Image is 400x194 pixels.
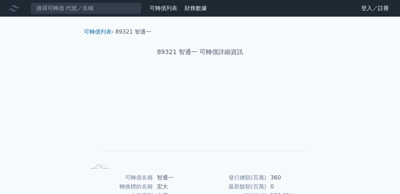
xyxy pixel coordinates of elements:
a: 財務數據 [185,5,207,11]
a: 登入／註冊 [356,3,394,14]
li: › [84,28,114,36]
td: 最新餘額(百萬) [200,182,266,191]
td: 宏大 [153,182,200,191]
a: 可轉債列表 [150,5,177,11]
td: 可轉債名稱 [87,173,153,182]
a: 可轉債列表 [84,28,112,35]
h1: 89321 智通一 可轉債詳細資訊 [78,47,322,57]
td: 360 [266,173,314,182]
td: 轉換標的名稱 [87,182,153,191]
input: 搜尋可轉債 代號／名稱 [30,2,141,14]
td: 0 [266,182,314,191]
td: 發行總額(百萬) [200,173,266,182]
g: Chart [98,78,305,161]
li: 89321 智通一 [115,28,151,36]
td: 智通一 [153,173,200,182]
